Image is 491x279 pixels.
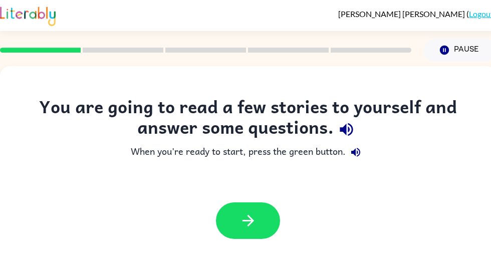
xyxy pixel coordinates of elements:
[338,9,466,19] span: [PERSON_NAME] [PERSON_NAME]
[20,142,476,162] div: When you're ready to start, press the green button.
[20,96,476,142] div: You are going to read a few stories to yourself and answer some questions.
